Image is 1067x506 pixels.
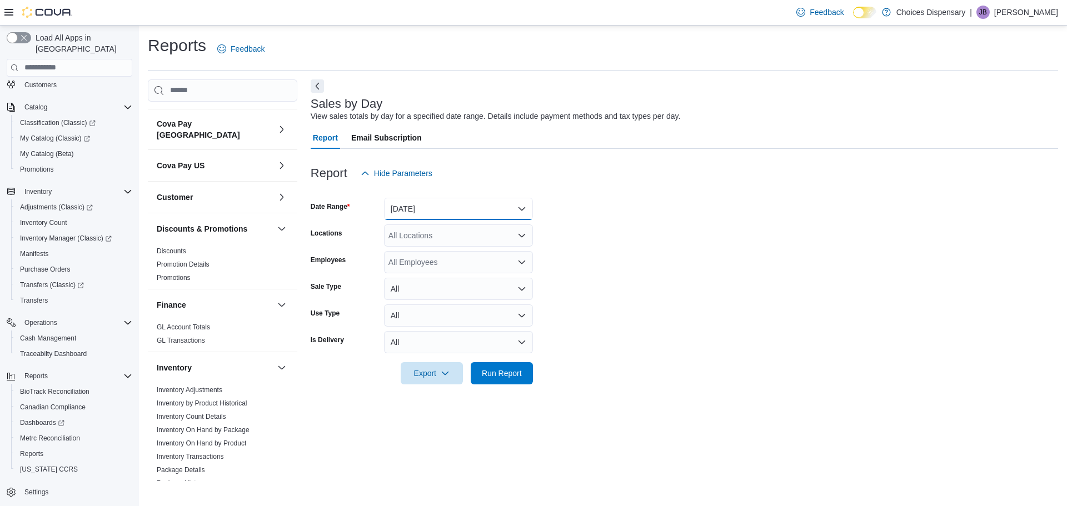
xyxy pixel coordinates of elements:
[2,184,137,199] button: Inventory
[157,223,273,234] button: Discounts & Promotions
[16,332,132,345] span: Cash Management
[157,337,205,344] a: GL Transactions
[16,216,132,229] span: Inventory Count
[16,347,132,360] span: Traceabilty Dashboard
[20,369,132,383] span: Reports
[157,479,205,488] span: Package History
[148,320,297,352] div: Finance
[384,331,533,353] button: All
[20,334,76,343] span: Cash Management
[16,232,116,245] a: Inventory Manager (Classic)
[11,231,137,246] a: Inventory Manager (Classic)
[16,278,132,292] span: Transfers (Classic)
[11,146,137,162] button: My Catalog (Beta)
[16,385,94,398] a: BioTrack Reconciliation
[275,361,288,374] button: Inventory
[157,362,273,373] button: Inventory
[16,347,91,360] a: Traceabilty Dashboard
[2,99,137,115] button: Catalog
[24,187,52,196] span: Inventory
[16,216,72,229] a: Inventory Count
[311,79,324,93] button: Next
[11,262,137,277] button: Purchase Orders
[16,463,82,476] a: [US_STATE] CCRS
[384,198,533,220] button: [DATE]
[810,7,844,18] span: Feedback
[157,386,222,394] a: Inventory Adjustments
[517,258,526,267] button: Open list of options
[313,127,338,149] span: Report
[2,77,137,93] button: Customers
[20,418,64,427] span: Dashboards
[20,316,62,329] button: Operations
[20,485,132,499] span: Settings
[16,294,132,307] span: Transfers
[231,43,265,54] span: Feedback
[275,222,288,236] button: Discounts & Promotions
[16,447,132,460] span: Reports
[976,6,990,19] div: Jessica Boike
[482,368,522,379] span: Run Report
[11,277,137,293] a: Transfers (Classic)
[20,185,132,198] span: Inventory
[157,323,210,331] a: GL Account Totals
[16,116,132,129] span: Classification (Classic)
[20,465,78,474] span: [US_STATE] CCRS
[20,101,132,114] span: Catalog
[16,400,90,414] a: Canadian Compliance
[11,446,137,462] button: Reports
[157,299,273,310] button: Finance
[16,400,132,414] span: Canadian Compliance
[16,463,132,476] span: Washington CCRS
[311,335,344,344] label: Is Delivery
[157,413,226,420] a: Inventory Count Details
[11,246,137,262] button: Manifests
[16,247,132,260] span: Manifests
[157,336,205,345] span: GL Transactions
[384,278,533,300] button: All
[20,449,43,458] span: Reports
[16,294,52,307] a: Transfers
[275,298,288,312] button: Finance
[11,215,137,231] button: Inventory Count
[979,6,987,19] span: JB
[157,465,205,474] span: Package Details
[24,488,48,497] span: Settings
[11,430,137,446] button: Metrc Reconciliation
[374,168,432,179] span: Hide Parameters
[24,81,57,89] span: Customers
[11,415,137,430] a: Dashboards
[20,234,112,243] span: Inventory Manager (Classic)
[20,485,53,499] a: Settings
[157,362,192,373] h3: Inventory
[20,316,132,329] span: Operations
[11,346,137,362] button: Traceabilty Dashboard
[20,78,132,92] span: Customers
[311,167,347,180] h3: Report
[24,372,48,380] span: Reports
[11,330,137,346] button: Cash Management
[157,479,205,487] a: Package History
[2,368,137,384] button: Reports
[20,403,86,412] span: Canadian Compliance
[11,462,137,477] button: [US_STATE] CCRS
[16,147,78,161] a: My Catalog (Beta)
[157,118,273,141] button: Cova Pay [GEOGRAPHIC_DATA]
[20,149,74,158] span: My Catalog (Beta)
[20,249,48,258] span: Manifests
[275,123,288,136] button: Cova Pay [GEOGRAPHIC_DATA]
[24,103,47,112] span: Catalog
[11,384,137,399] button: BioTrack Reconciliation
[384,304,533,327] button: All
[20,387,89,396] span: BioTrack Reconciliation
[157,192,273,203] button: Customer
[157,274,191,282] a: Promotions
[407,362,456,384] span: Export
[157,247,186,255] a: Discounts
[311,111,681,122] div: View sales totals by day for a specified date range. Details include payment methods and tax type...
[20,296,48,305] span: Transfers
[20,185,56,198] button: Inventory
[351,127,422,149] span: Email Subscription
